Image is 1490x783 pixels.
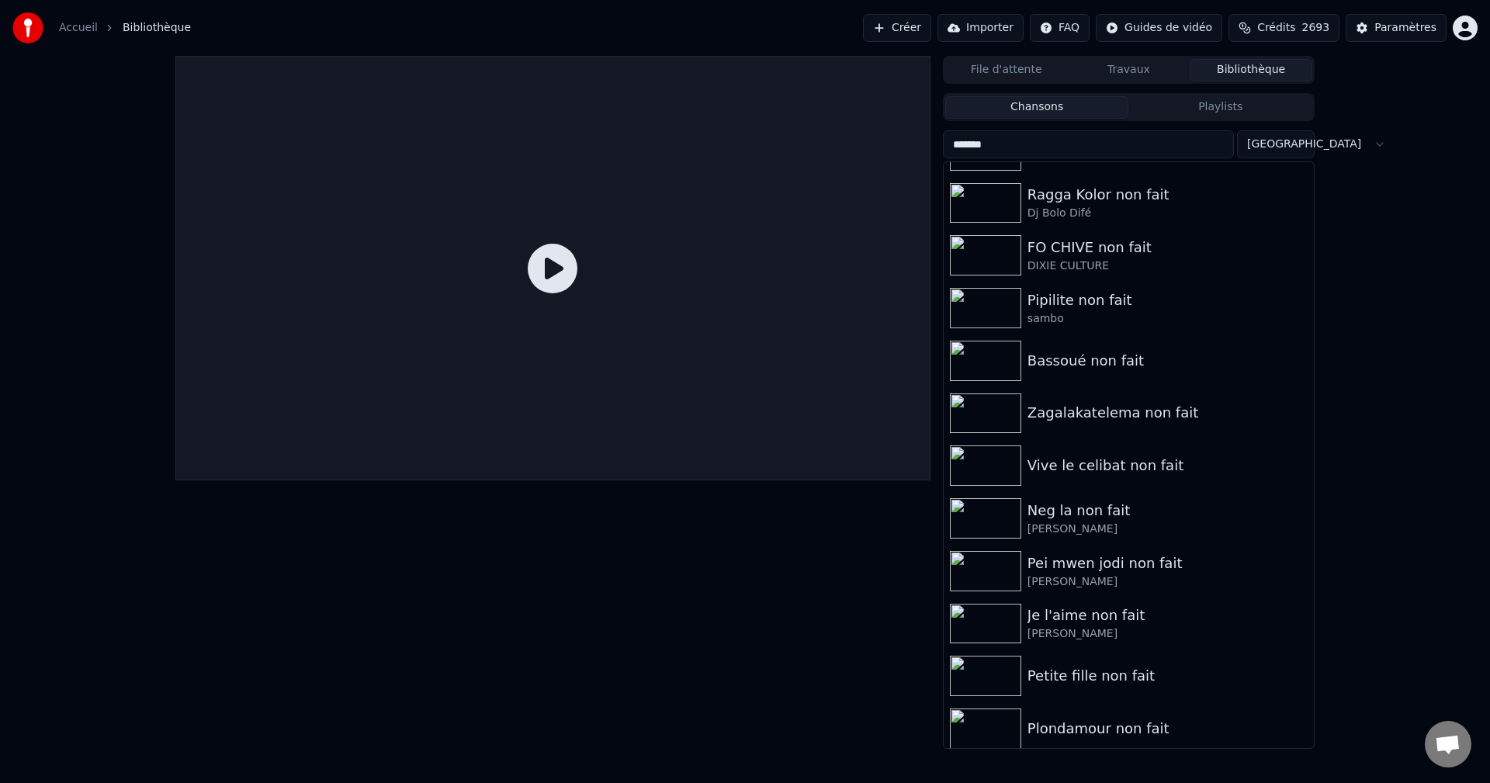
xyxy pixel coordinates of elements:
[1027,626,1308,642] div: [PERSON_NAME]
[1096,14,1222,42] button: Guides de vidéo
[59,20,98,36] a: Accueil
[1027,500,1308,521] div: Neg la non fait
[1068,59,1190,81] button: Travaux
[863,14,931,42] button: Créer
[1027,605,1308,626] div: Je l'aime non fait
[937,14,1024,42] button: Importer
[1302,20,1330,36] span: 2693
[1027,455,1308,476] div: Vive le celibat non fait
[1027,206,1308,221] div: Dj Bolo Difé
[1425,721,1471,767] a: Ouvrir le chat
[1228,14,1339,42] button: Crédits2693
[1257,20,1295,36] span: Crédits
[1027,553,1308,574] div: Pei mwen jodi non fait
[1027,237,1308,258] div: FO CHIVE non fait
[1027,311,1308,327] div: sambo
[1030,14,1090,42] button: FAQ
[12,12,43,43] img: youka
[1027,258,1308,274] div: DIXIE CULTURE
[945,59,1068,81] button: File d'attente
[1027,665,1308,687] div: Petite fille non fait
[1027,289,1308,311] div: Pipilite non fait
[1027,718,1308,740] div: Plondamour non fait
[1190,59,1312,81] button: Bibliothèque
[1346,14,1447,42] button: Paramètres
[1128,96,1312,119] button: Playlists
[1027,350,1308,372] div: Bassoué non fait
[945,96,1129,119] button: Chansons
[1247,137,1361,152] span: [GEOGRAPHIC_DATA]
[1027,402,1308,424] div: Zagalakatelema non fait
[1027,184,1308,206] div: Ragga Kolor non fait
[1027,574,1308,590] div: [PERSON_NAME]
[1027,521,1308,537] div: [PERSON_NAME]
[59,20,191,36] nav: breadcrumb
[1374,20,1436,36] div: Paramètres
[123,20,191,36] span: Bibliothèque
